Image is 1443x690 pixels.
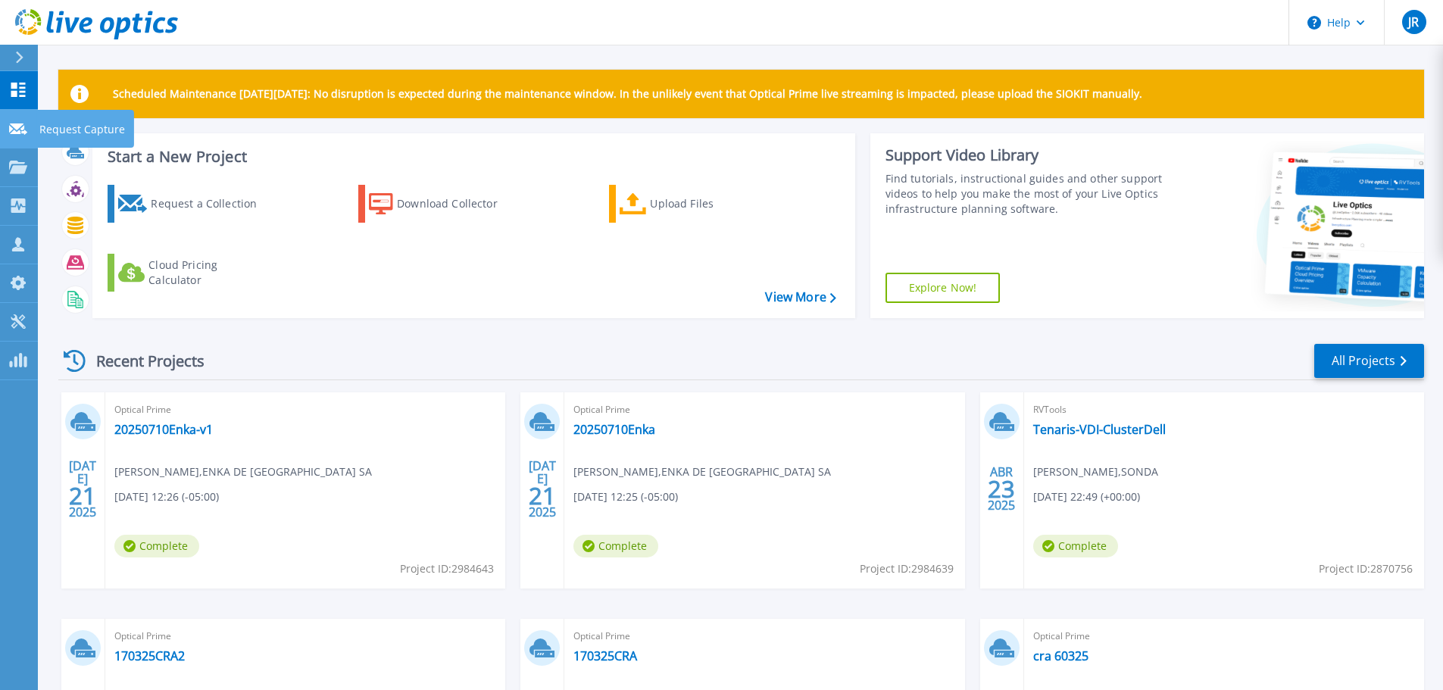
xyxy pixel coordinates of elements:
[114,648,185,663] a: 170325CRA2
[108,254,276,292] a: Cloud Pricing Calculator
[397,189,518,219] div: Download Collector
[108,185,276,223] a: Request a Collection
[114,535,199,557] span: Complete
[1033,401,1415,418] span: RVTools
[573,648,637,663] a: 170325CRA
[765,290,836,304] a: View More
[650,189,771,219] div: Upload Files
[885,273,1001,303] a: Explore Now!
[529,489,556,502] span: 21
[69,489,96,502] span: 21
[1033,628,1415,645] span: Optical Prime
[988,482,1015,495] span: 23
[148,258,270,288] div: Cloud Pricing Calculator
[987,461,1016,517] div: ABR 2025
[1033,464,1158,480] span: [PERSON_NAME] , SONDA
[573,628,955,645] span: Optical Prime
[1033,489,1140,505] span: [DATE] 22:49 (+00:00)
[573,422,655,437] a: 20250710Enka
[885,171,1168,217] div: Find tutorials, instructional guides and other support videos to help you make the most of your L...
[1319,560,1413,577] span: Project ID: 2870756
[58,342,225,379] div: Recent Projects
[113,88,1142,100] p: Scheduled Maintenance [DATE][DATE]: No disruption is expected during the maintenance window. In t...
[151,189,272,219] div: Request a Collection
[1408,16,1419,28] span: JR
[573,464,831,480] span: [PERSON_NAME] , ENKA DE [GEOGRAPHIC_DATA] SA
[39,110,125,149] p: Request Capture
[609,185,778,223] a: Upload Files
[573,535,658,557] span: Complete
[860,560,954,577] span: Project ID: 2984639
[1033,422,1166,437] a: Tenaris-VDI-ClusterDell
[68,461,97,517] div: [DATE] 2025
[1314,344,1424,378] a: All Projects
[114,401,496,418] span: Optical Prime
[1033,535,1118,557] span: Complete
[573,401,955,418] span: Optical Prime
[114,489,219,505] span: [DATE] 12:26 (-05:00)
[114,628,496,645] span: Optical Prime
[114,464,372,480] span: [PERSON_NAME] , ENKA DE [GEOGRAPHIC_DATA] SA
[528,461,557,517] div: [DATE] 2025
[573,489,678,505] span: [DATE] 12:25 (-05:00)
[114,422,213,437] a: 20250710Enka-v1
[885,145,1168,165] div: Support Video Library
[358,185,527,223] a: Download Collector
[400,560,494,577] span: Project ID: 2984643
[108,148,836,165] h3: Start a New Project
[1033,648,1088,663] a: cra 60325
